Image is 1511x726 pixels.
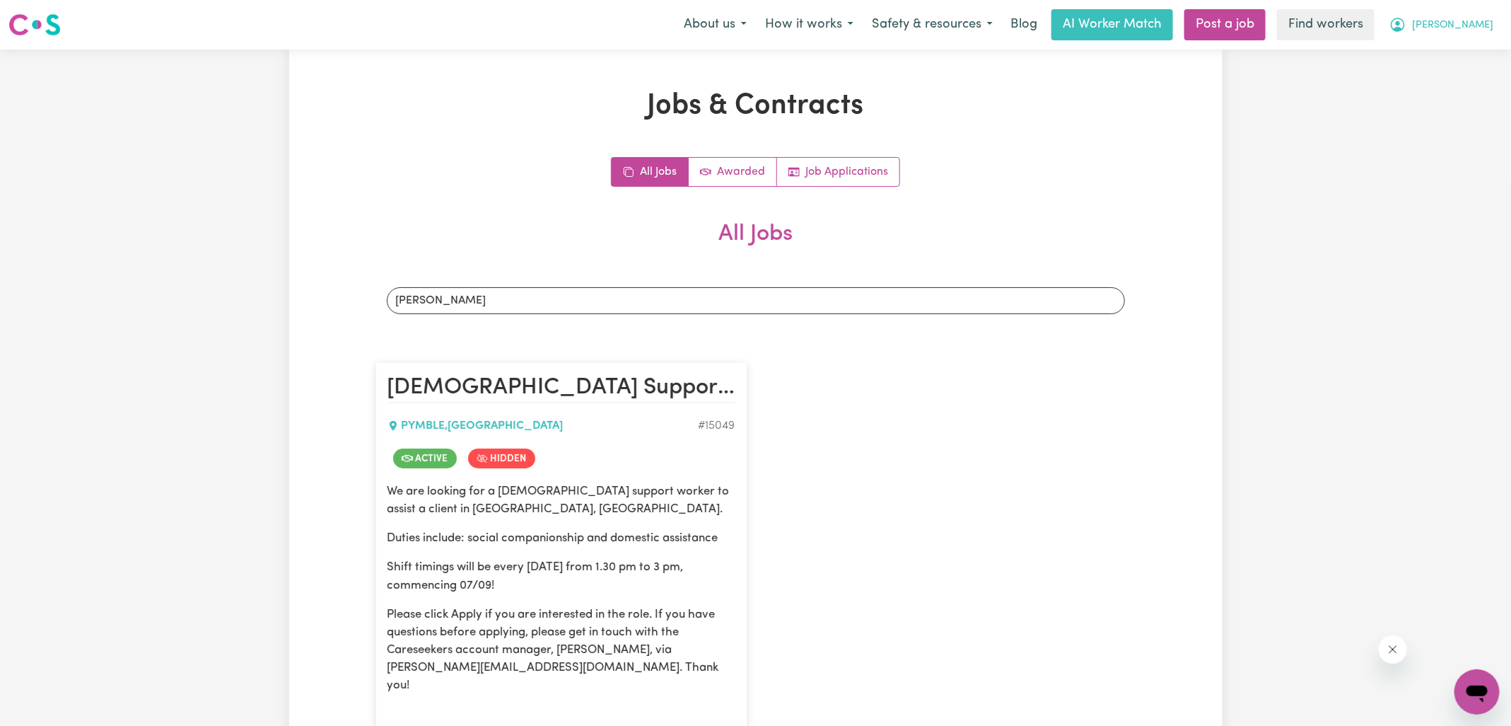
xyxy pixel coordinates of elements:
[1412,18,1493,33] span: [PERSON_NAME]
[612,158,689,186] a: All jobs
[393,449,457,468] span: Job is active
[1184,9,1266,40] a: Post a job
[387,606,735,695] p: Please click Apply if you are interested in the role. If you have questions before applying, plea...
[375,221,1136,270] h2: All Jobs
[1379,635,1407,664] iframe: Close message
[387,417,699,434] div: PYMBLE , [GEOGRAPHIC_DATA]
[863,10,1002,40] button: Safety & resources
[1051,9,1173,40] a: AI Worker Match
[1277,9,1375,40] a: Find workers
[1454,669,1500,715] iframe: Button to launch messaging window
[387,483,735,518] p: We are looking for a [DEMOGRAPHIC_DATA] support worker to assist a client in [GEOGRAPHIC_DATA], [...
[468,449,535,468] span: Job is hidden
[387,558,735,594] p: Shift timings will be every [DATE] from 1.30 pm to 3 pm, commencing 07/09!
[387,287,1125,314] input: 🔍 Filter jobs by title, description or care worker name
[777,158,899,186] a: Job applications
[699,417,735,434] div: Job ID #15049
[8,12,61,38] img: Careseekers logo
[387,374,735,403] h2: Female Support Worker Needed In Pymble, NSW
[375,89,1136,123] h1: Jobs & Contracts
[1002,9,1046,40] a: Blog
[8,8,61,41] a: Careseekers logo
[1380,10,1503,40] button: My Account
[387,529,735,547] p: Duties include: social companionship and domestic assistance
[675,10,756,40] button: About us
[689,158,777,186] a: Active jobs
[756,10,863,40] button: How it works
[8,10,86,21] span: Need any help?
